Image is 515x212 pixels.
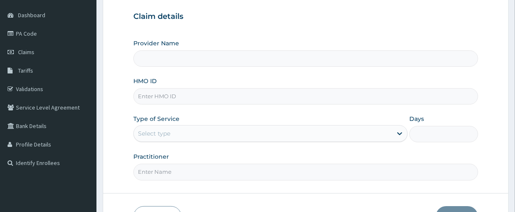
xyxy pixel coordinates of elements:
[133,115,179,123] label: Type of Service
[18,11,45,19] span: Dashboard
[18,67,33,74] span: Tariffs
[133,152,169,161] label: Practitioner
[133,88,478,105] input: Enter HMO ID
[18,48,34,56] span: Claims
[133,39,179,47] label: Provider Name
[409,115,424,123] label: Days
[133,164,478,180] input: Enter Name
[133,12,478,21] h3: Claim details
[138,129,170,138] div: Select type
[133,77,157,85] label: HMO ID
